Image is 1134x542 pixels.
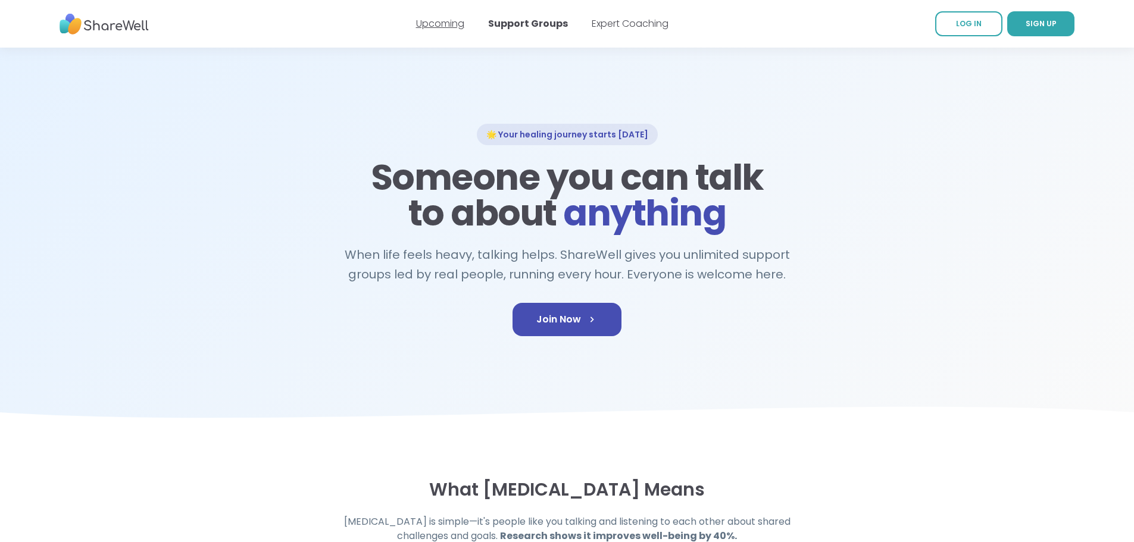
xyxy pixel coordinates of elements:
[536,312,598,327] span: Join Now
[339,245,796,284] h2: When life feels heavy, talking helps. ShareWell gives you unlimited support groups led by real pe...
[1007,11,1074,36] a: SIGN UP
[956,18,982,29] span: LOG IN
[563,188,726,238] span: anything
[592,17,668,30] a: Expert Coaching
[416,17,464,30] a: Upcoming
[513,303,621,336] a: Join Now
[60,8,149,40] img: ShareWell Nav Logo
[935,11,1002,36] a: LOG IN
[488,17,568,30] a: Support Groups
[301,479,834,500] h3: What [MEDICAL_DATA] Means
[1026,18,1057,29] span: SIGN UP
[367,159,767,231] h1: Someone you can talk to about
[477,124,658,145] div: 🌟 Your healing journey starts [DATE]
